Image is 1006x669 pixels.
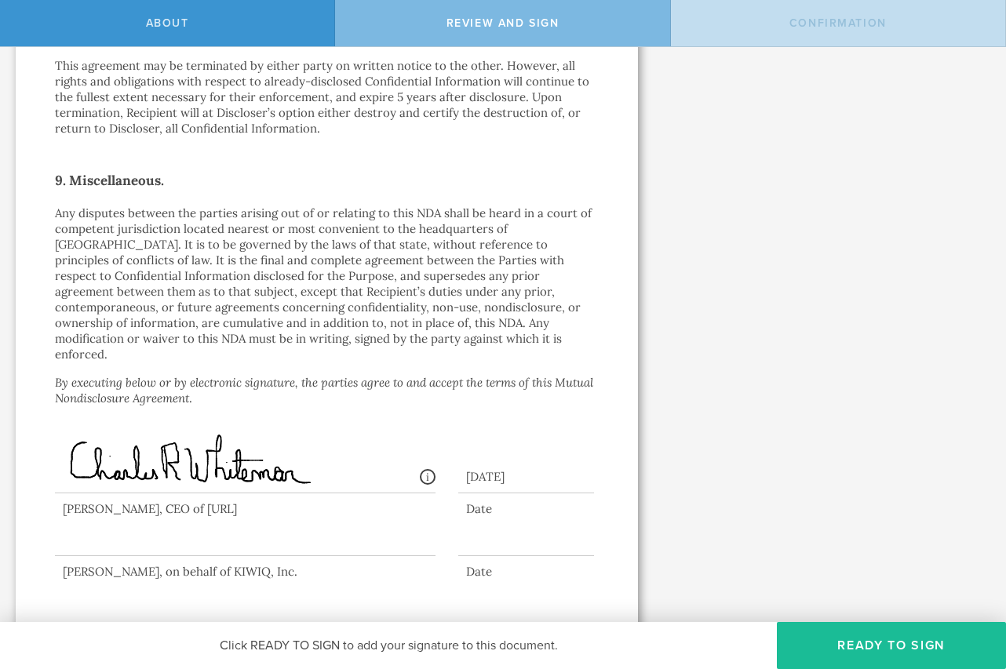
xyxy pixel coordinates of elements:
[55,58,599,136] p: This agreement may be terminated by either party on written notice to the other. However, all rig...
[458,564,594,580] div: Date
[146,16,189,30] span: About
[55,564,436,580] div: [PERSON_NAME], on behalf of KIWIQ, Inc.
[789,16,887,30] span: Confirmation
[777,622,1006,669] button: Ready to Sign
[55,375,599,406] p: .
[55,168,599,193] h2: 9. Miscellaneous.
[447,16,559,30] span: Review and sign
[63,427,319,496] img: AvyW2O6U164nhYAQKEEAaSo2cVumsWvGr5pVVIKcnhECQkAICAEhIASEwEoI4HCAWjSGZFqj+dpUkb19ElFbY7rUhhAQAkJAC...
[928,547,1006,622] iframe: Chat Widget
[55,205,599,362] p: Any disputes between the parties arising out of or relating to this NDA shall be heard in a court...
[458,453,594,493] div: [DATE]
[55,375,593,405] i: By executing below or by electronic signature, the parties agree to and accept the terms of this ...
